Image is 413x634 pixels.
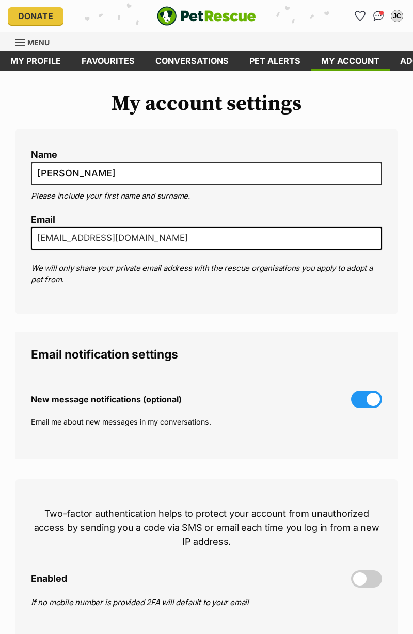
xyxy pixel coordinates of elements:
[31,574,67,584] span: Enabled
[311,51,390,71] a: My account
[157,6,256,26] img: logo-e224e6f780fb5917bec1dbf3a21bbac754714ae5b6737aabdf751b685950b380.svg
[392,11,402,21] div: JC
[352,8,368,24] a: Favourites
[15,32,57,51] a: Menu
[8,7,63,25] a: Donate
[31,263,382,286] p: We will only share your private email address with the rescue organisations you apply to adopt a ...
[370,8,387,24] a: Conversations
[71,51,145,71] a: Favourites
[31,416,382,427] p: Email me about new messages in my conversations.
[15,332,398,459] fieldset: Email notification settings
[389,8,405,24] button: My account
[145,51,239,71] a: conversations
[373,11,384,21] img: chat-41dd97257d64d25036548639549fe6c8038ab92f7586957e7f3b1b290dea8141.svg
[31,150,382,160] label: Name
[157,6,256,26] a: PetRescue
[31,597,382,609] p: If no mobile number is provided 2FA will default to your email
[27,38,50,47] span: Menu
[15,92,398,116] h1: My account settings
[352,8,405,24] ul: Account quick links
[31,395,182,404] span: New message notifications (optional)
[31,348,382,361] legend: Email notification settings
[239,51,311,71] a: Pet alerts
[31,507,382,548] p: Two-factor authentication helps to protect your account from unauthorized access by sending you a...
[31,190,382,202] p: Please include your first name and surname.
[31,215,382,225] label: Email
